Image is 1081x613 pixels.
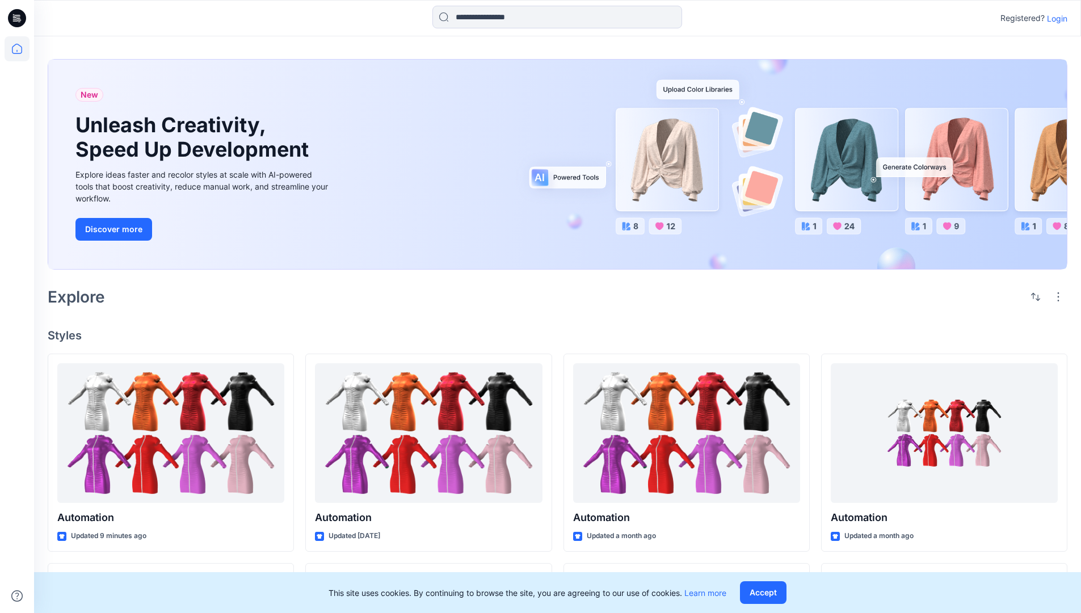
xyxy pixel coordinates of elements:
[740,581,786,604] button: Accept
[329,530,380,542] p: Updated [DATE]
[75,113,314,162] h1: Unleash Creativity, Speed Up Development
[75,169,331,204] div: Explore ideas faster and recolor styles at scale with AI-powered tools that boost creativity, red...
[587,530,656,542] p: Updated a month ago
[57,363,284,503] a: Automation
[844,530,914,542] p: Updated a month ago
[831,510,1058,526] p: Automation
[315,510,542,526] p: Automation
[75,218,152,241] button: Discover more
[57,510,284,526] p: Automation
[71,530,146,542] p: Updated 9 minutes ago
[48,288,105,306] h2: Explore
[329,587,726,599] p: This site uses cookies. By continuing to browse the site, you are agreeing to our use of cookies.
[573,510,800,526] p: Automation
[48,329,1067,342] h4: Styles
[684,588,726,598] a: Learn more
[1000,11,1045,25] p: Registered?
[315,363,542,503] a: Automation
[1047,12,1067,24] p: Login
[573,363,800,503] a: Automation
[75,218,331,241] a: Discover more
[831,363,1058,503] a: Automation
[81,88,98,102] span: New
